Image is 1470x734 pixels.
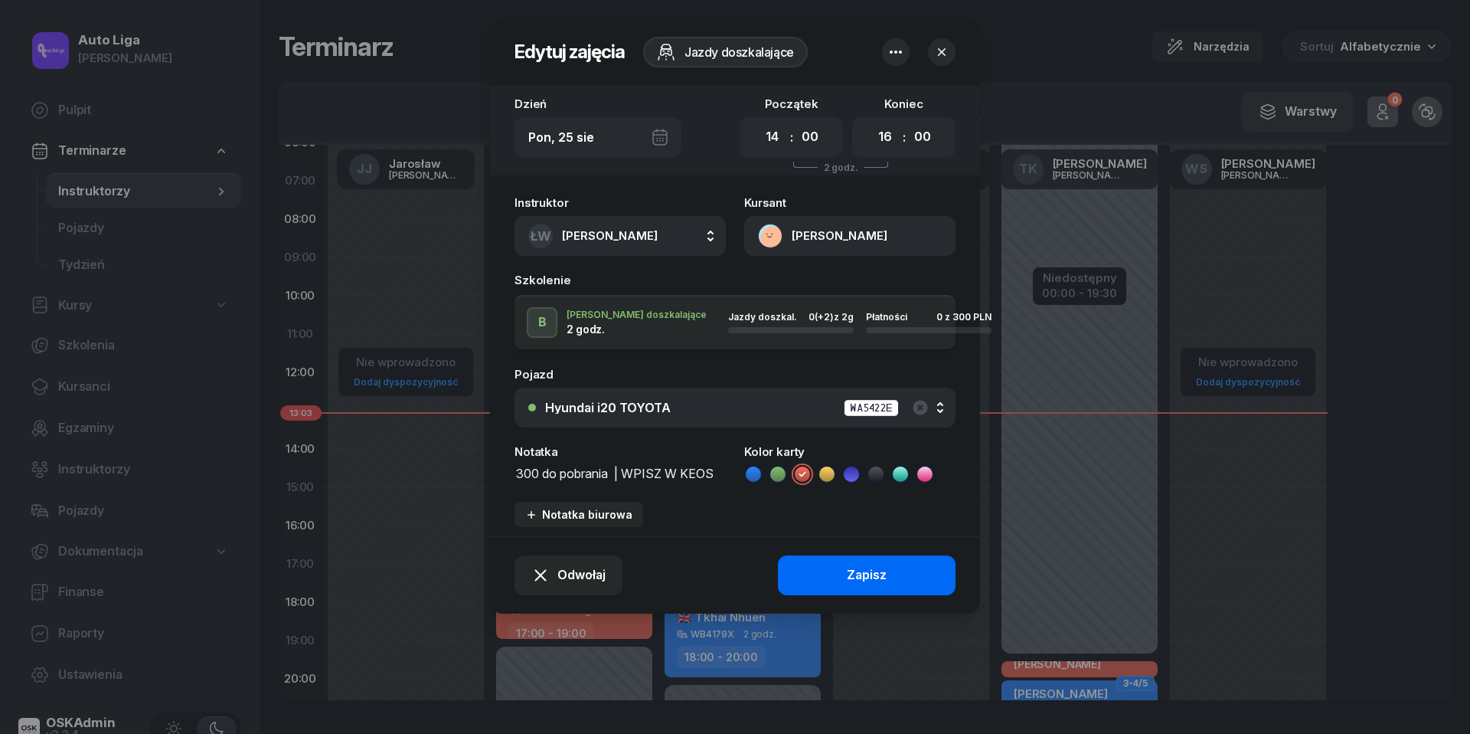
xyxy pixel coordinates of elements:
[903,128,906,146] div: :
[525,508,632,521] div: Notatka biurowa
[514,216,726,256] button: ŁW[PERSON_NAME]
[514,502,643,527] button: Notatka biurowa
[562,228,658,243] span: [PERSON_NAME]
[545,401,671,414] div: Hyundai i20 TOYOTA
[557,565,606,585] span: Odwołaj
[514,40,625,64] h2: Edytuj zajęcia
[530,230,551,243] span: ŁW
[514,555,622,595] button: Odwołaj
[514,388,955,428] button: Hyundai i20 TOYOTAWA5422E
[847,565,887,585] div: Zapisz
[844,399,899,417] div: WA5422E
[790,128,793,146] div: :
[778,555,955,595] button: Zapisz
[744,216,955,256] button: [PERSON_NAME]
